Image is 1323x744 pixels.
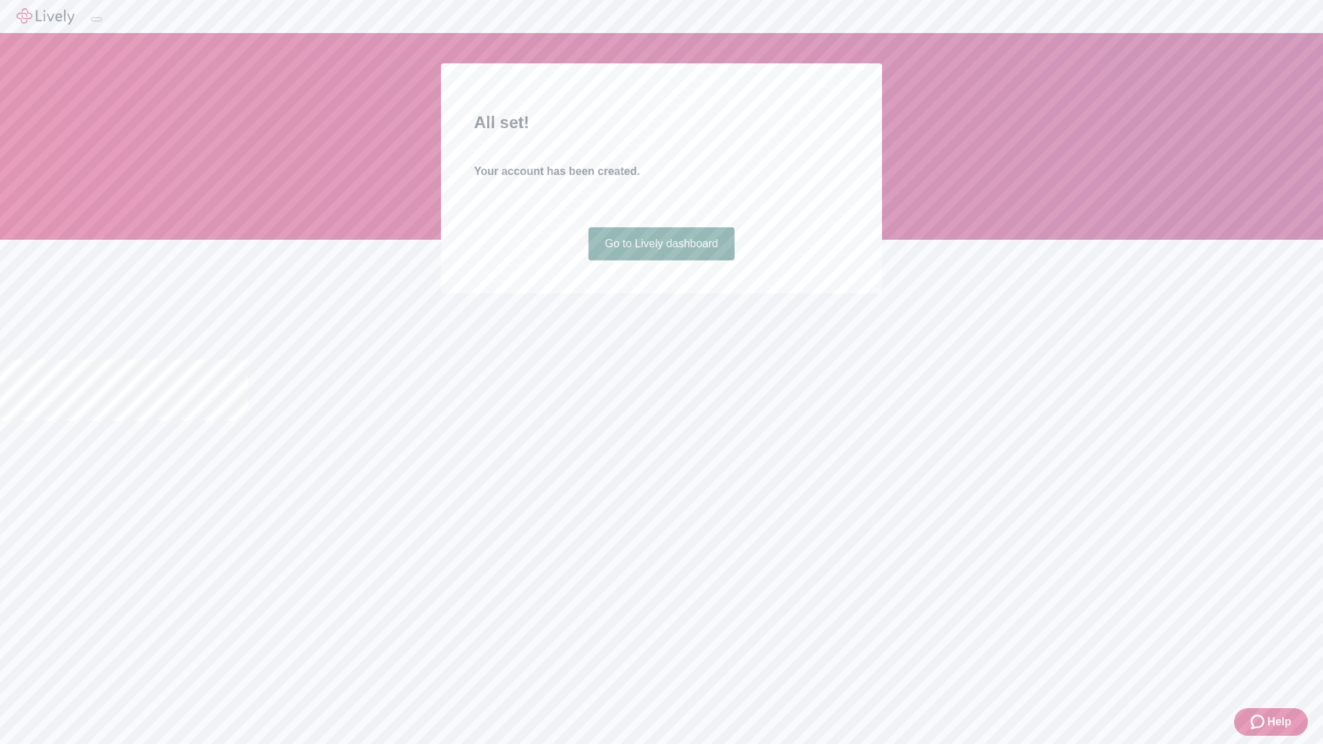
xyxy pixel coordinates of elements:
[474,110,849,135] h2: All set!
[17,8,74,25] img: Lively
[1234,708,1308,736] button: Zendesk support iconHelp
[474,163,849,180] h4: Your account has been created.
[588,227,735,260] a: Go to Lively dashboard
[1251,714,1267,730] svg: Zendesk support icon
[91,17,102,21] button: Log out
[1267,714,1291,730] span: Help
